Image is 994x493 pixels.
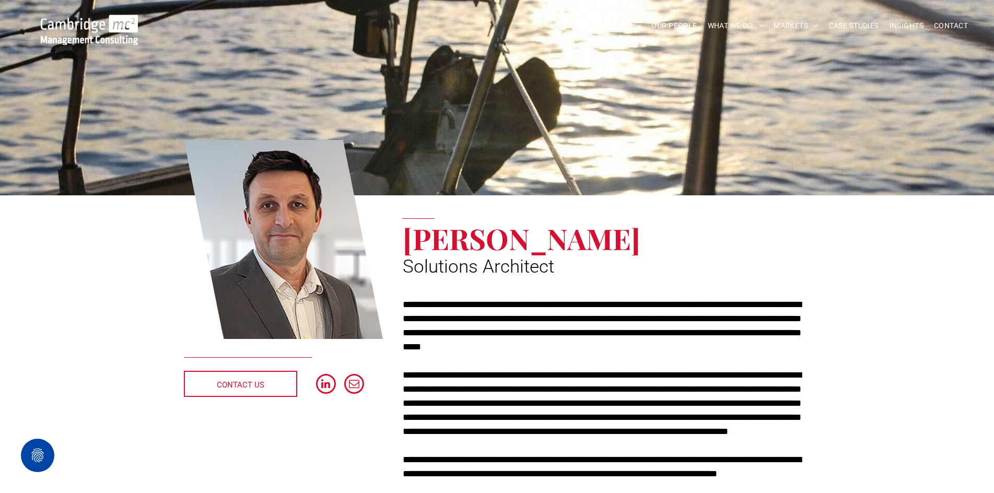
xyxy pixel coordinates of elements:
[884,18,929,34] a: INSIGHTS
[344,374,364,396] a: email
[824,18,884,34] a: CASE STUDIES
[646,18,702,34] a: OUR PEOPLE
[184,371,297,397] a: CONTACT US
[184,138,383,341] a: Steve Furness | Solutions Architect | Cambridge Management Consulting
[41,15,138,45] img: Go to Homepage
[601,18,647,34] a: ABOUT
[316,374,336,396] a: linkedin
[217,372,264,398] span: CONTACT US
[41,16,138,27] a: Your Business Transformed | Cambridge Management Consulting
[768,18,823,34] a: MARKETS
[403,219,640,257] span: [PERSON_NAME]
[703,18,769,34] a: WHAT WE DO
[929,18,973,34] a: CONTACT
[403,256,554,277] span: Solutions Architect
